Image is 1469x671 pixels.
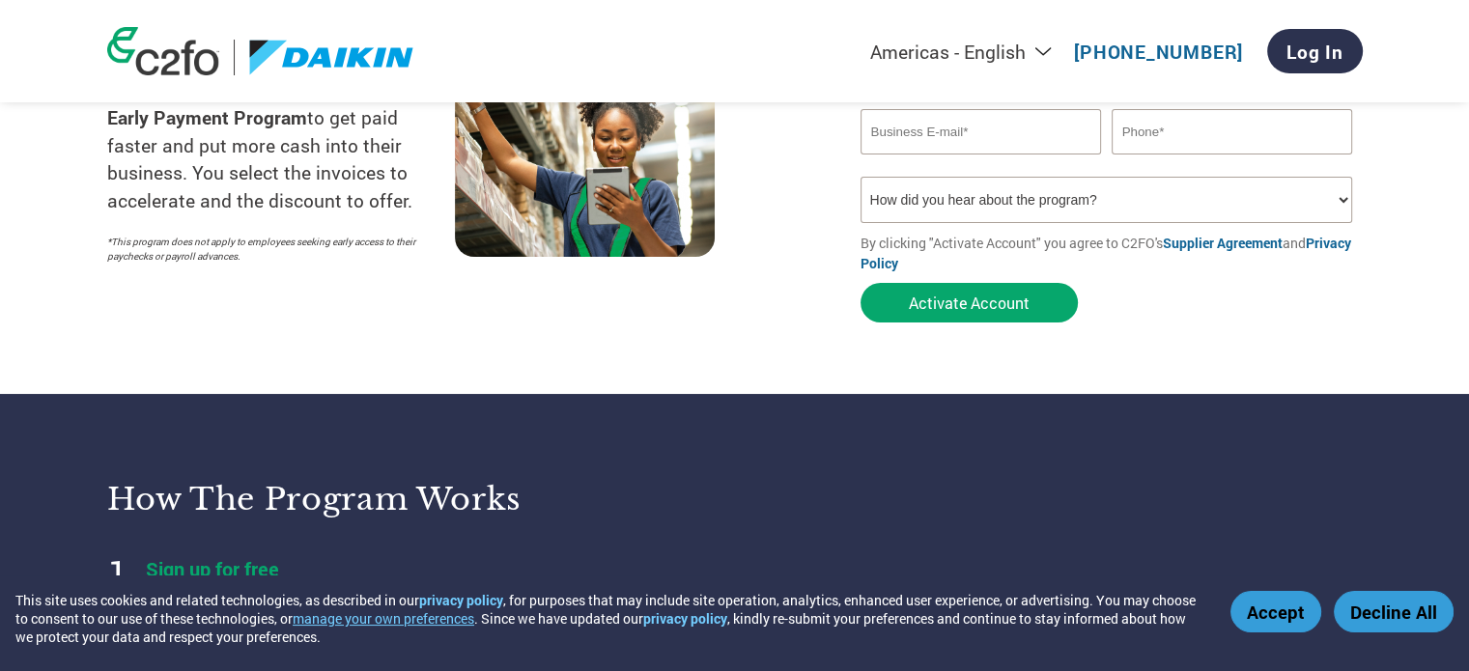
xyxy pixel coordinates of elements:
[293,609,474,628] button: manage your own preferences
[861,283,1078,322] button: Activate Account
[1112,156,1353,169] div: Inavlid Phone Number
[15,591,1202,646] div: This site uses cookies and related technologies, as described in our , for purposes that may incl...
[107,27,219,75] img: c2fo logo
[1074,40,1243,64] a: [PHONE_NUMBER]
[107,76,455,215] p: Suppliers choose C2FO and the to get paid faster and put more cash into their business. You selec...
[1230,591,1321,632] button: Accept
[643,609,727,628] a: privacy policy
[861,156,1102,169] div: Inavlid Email Address
[1163,234,1283,252] a: Supplier Agreement
[1334,591,1454,632] button: Decline All
[861,233,1363,273] p: By clicking "Activate Account" you agree to C2FO's and
[249,40,415,75] img: Daikin
[107,235,436,264] p: *This program does not apply to employees seeking early access to their paychecks or payroll adva...
[146,556,629,581] h4: Sign up for free
[1112,109,1353,154] input: Phone*
[419,591,503,609] a: privacy policy
[861,234,1351,272] a: Privacy Policy
[1267,29,1363,73] a: Log In
[861,109,1102,154] input: Invalid Email format
[107,77,423,129] strong: Daikin Early Payment Program
[455,67,715,257] img: supply chain worker
[107,480,711,518] h3: How the program works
